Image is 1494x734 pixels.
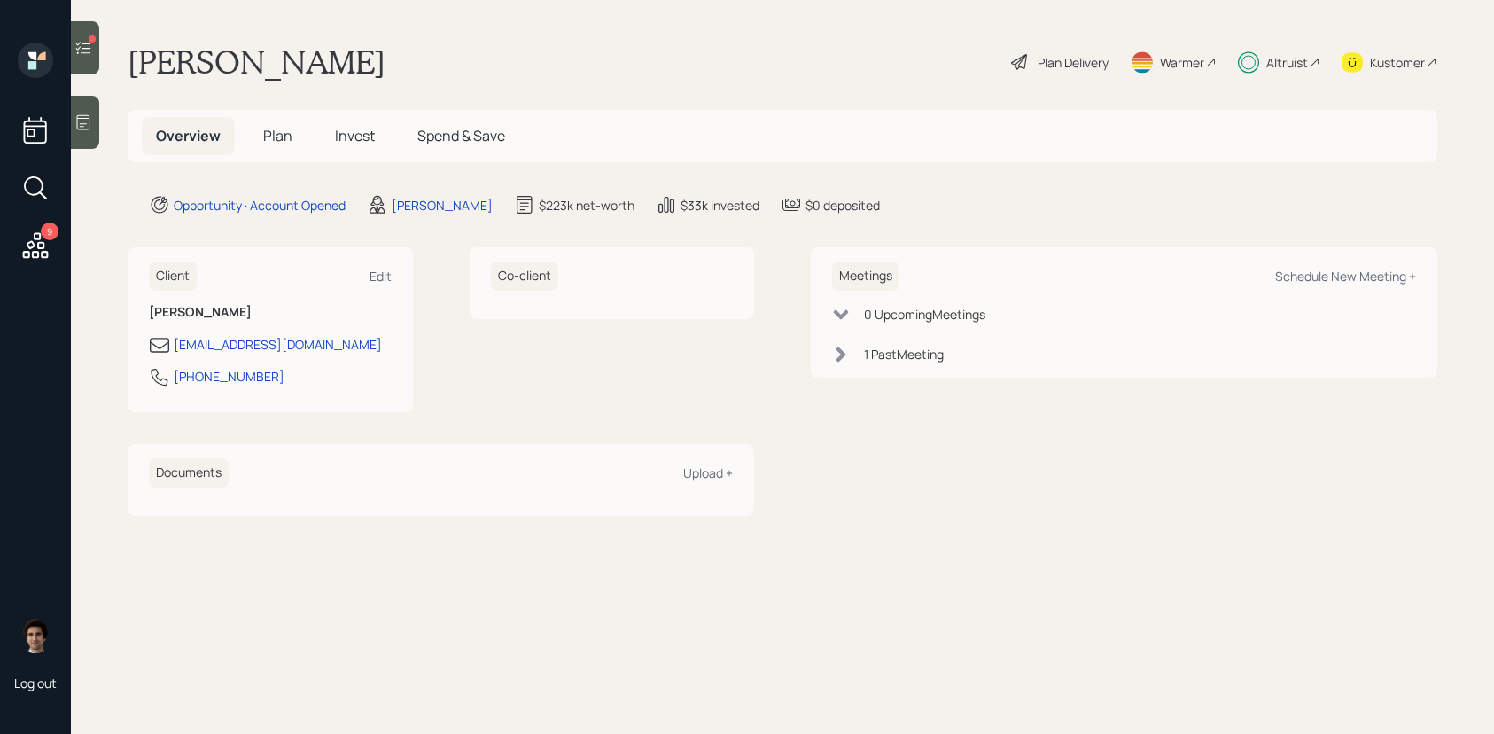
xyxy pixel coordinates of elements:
span: Spend & Save [417,126,505,145]
h1: [PERSON_NAME] [128,43,385,82]
div: Warmer [1160,53,1204,72]
h6: [PERSON_NAME] [149,305,392,320]
div: Plan Delivery [1038,53,1109,72]
img: harrison-schaefer-headshot-2.png [18,618,53,653]
div: [PHONE_NUMBER] [174,367,284,386]
span: Plan [263,126,292,145]
div: Opportunity · Account Opened [174,196,346,215]
div: 0 Upcoming Meeting s [864,305,985,324]
div: Schedule New Meeting + [1275,268,1416,285]
span: Invest [335,126,375,145]
div: Log out [14,675,57,691]
span: Overview [156,126,221,145]
div: $33k invested [681,196,759,215]
h6: Documents [149,458,229,488]
div: Edit [370,268,392,285]
div: $223k net-worth [539,196,634,215]
div: [PERSON_NAME] [392,196,493,215]
h6: Co-client [491,262,558,291]
div: Kustomer [1370,53,1425,72]
div: 9 [41,223,58,240]
h6: Client [149,262,197,291]
div: Upload + [683,465,733,481]
div: $0 deposited [805,196,880,215]
div: 1 Past Meeting [864,345,944,363]
div: Altruist [1266,53,1308,72]
div: [EMAIL_ADDRESS][DOMAIN_NAME] [174,335,382,354]
h6: Meetings [832,262,899,291]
